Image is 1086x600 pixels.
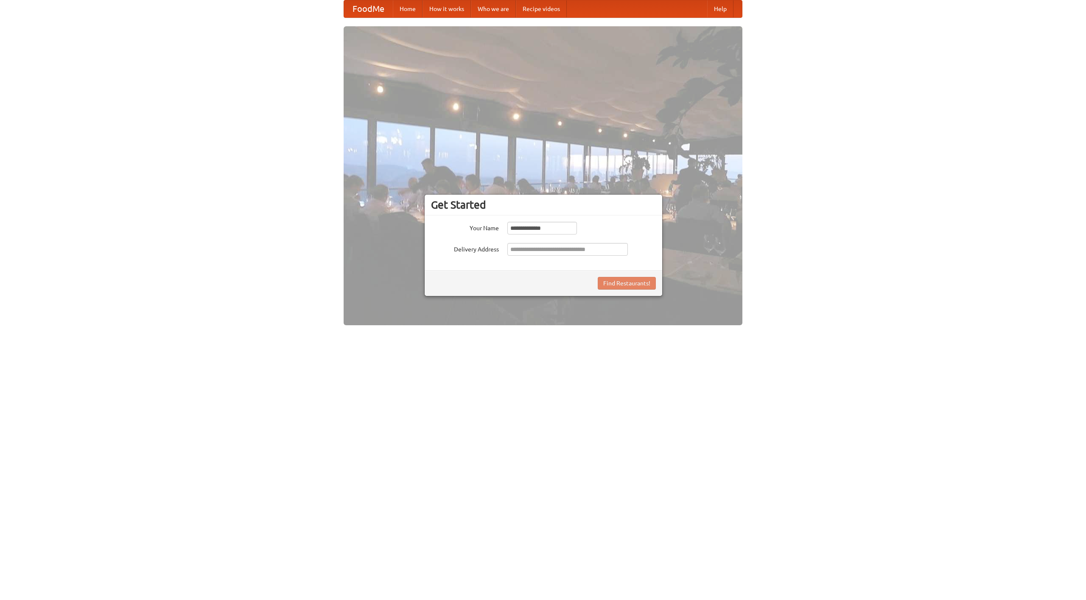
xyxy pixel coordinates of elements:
label: Delivery Address [431,243,499,254]
a: FoodMe [344,0,393,17]
h3: Get Started [431,198,656,211]
a: Recipe videos [516,0,567,17]
button: Find Restaurants! [598,277,656,290]
a: Who we are [471,0,516,17]
a: Home [393,0,423,17]
a: Help [707,0,733,17]
a: How it works [423,0,471,17]
label: Your Name [431,222,499,232]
